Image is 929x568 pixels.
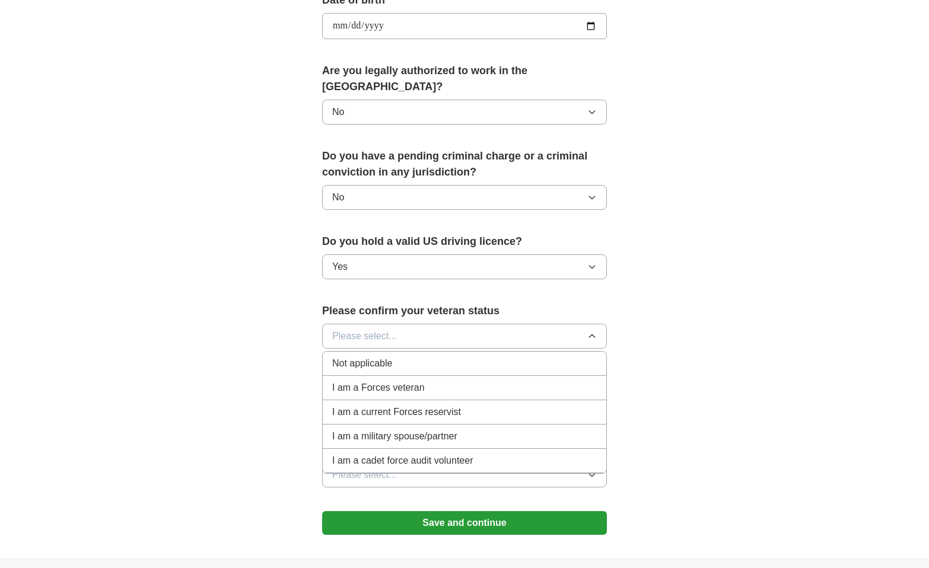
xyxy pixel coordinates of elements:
label: Do you hold a valid US driving licence? [322,234,607,250]
span: No [332,190,344,205]
span: Yes [332,260,348,274]
button: No [322,185,607,210]
span: No [332,105,344,119]
span: Not applicable [332,356,392,371]
span: Please select... [332,329,397,343]
button: Save and continue [322,511,607,535]
label: Please confirm your veteran status [322,303,607,319]
span: I am a military spouse/partner [332,429,457,443]
button: Please select... [322,324,607,349]
label: Do you have a pending criminal charge or a criminal conviction in any jurisdiction? [322,148,607,180]
span: I am a current Forces reservist [332,405,461,419]
button: No [322,100,607,125]
button: Please select... [322,462,607,487]
span: I am a Forces veteran [332,381,425,395]
span: Please select... [332,468,397,482]
label: Are you legally authorized to work in the [GEOGRAPHIC_DATA]? [322,63,607,95]
span: I am a cadet force audit volunteer [332,454,473,468]
button: Yes [322,254,607,279]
